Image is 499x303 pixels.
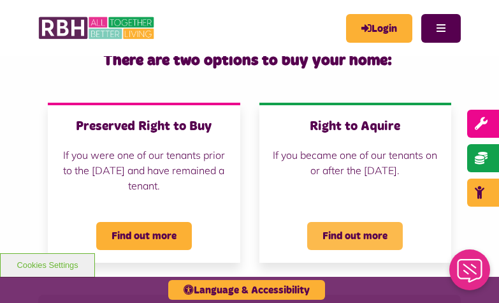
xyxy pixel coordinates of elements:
[421,14,461,43] button: Navigation
[48,103,240,263] a: Preserved Right to Buy If you were one of our tenants prior to the [DATE] and have remained a ten...
[442,246,499,303] iframe: Netcall Web Assistant for live chat
[307,222,403,250] span: Find out more
[38,13,156,43] img: RBH
[259,103,452,263] a: Right to Aquire If you became one of our tenants on or after the [DATE]. Find out more
[61,147,228,193] p: If you were one of our tenants prior to the [DATE] and have remained a tenant.
[61,118,228,135] h3: Preserved Right to Buy
[346,14,412,43] a: MyRBH
[168,280,325,300] button: Language & Accessibility
[272,147,439,178] p: If you became one of our tenants on or after the [DATE].
[103,53,392,68] strong: There are two options to buy your home:
[96,222,192,250] span: Find out more
[272,118,439,135] h3: Right to Aquire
